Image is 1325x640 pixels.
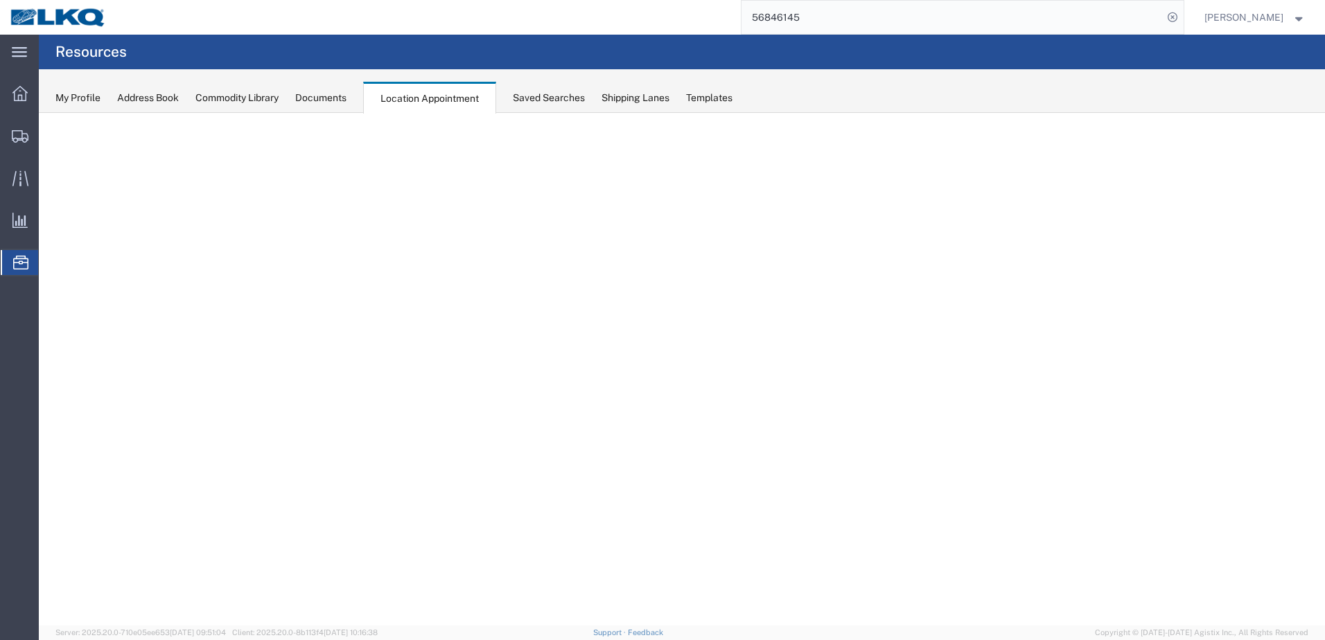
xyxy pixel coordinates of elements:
input: Search for shipment number, reference number [742,1,1163,34]
a: Support [593,628,628,637]
div: Location Appointment [363,82,496,114]
a: Feedback [628,628,663,637]
span: Ryan Gledhill [1204,10,1283,25]
button: [PERSON_NAME] [1204,9,1306,26]
div: Shipping Lanes [602,91,669,105]
div: Address Book [117,91,179,105]
span: [DATE] 09:51:04 [170,628,226,637]
span: [DATE] 10:16:38 [324,628,378,637]
div: My Profile [55,91,100,105]
img: logo [10,7,107,28]
iframe: FS Legacy Container [39,113,1325,625]
span: Server: 2025.20.0-710e05ee653 [55,628,226,637]
div: Commodity Library [195,91,279,105]
span: Copyright © [DATE]-[DATE] Agistix Inc., All Rights Reserved [1095,627,1308,639]
div: Documents [295,91,346,105]
div: Saved Searches [513,91,585,105]
span: Client: 2025.20.0-8b113f4 [232,628,378,637]
div: Templates [686,91,732,105]
h4: Resources [55,35,127,69]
